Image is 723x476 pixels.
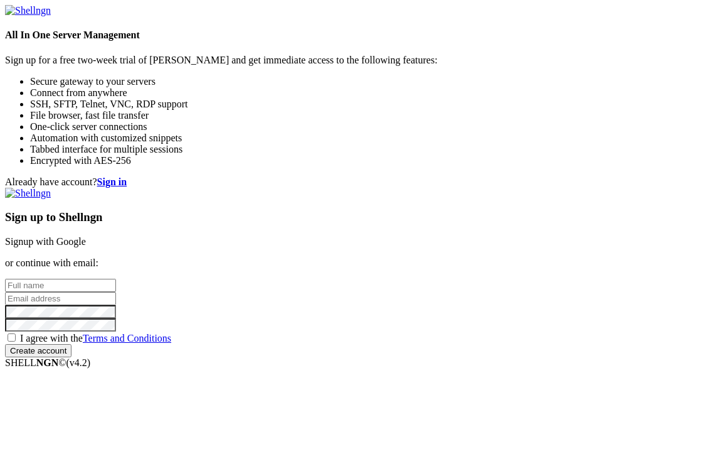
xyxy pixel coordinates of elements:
input: I agree with theTerms and Conditions [8,333,16,342]
li: Secure gateway to your servers [30,76,718,87]
a: Signup with Google [5,236,86,247]
img: Shellngn [5,5,51,16]
input: Full name [5,279,116,292]
input: Email address [5,292,116,305]
li: Encrypted with AES-256 [30,155,718,166]
a: Terms and Conditions [83,333,171,343]
div: Already have account? [5,176,718,188]
a: Sign in [97,176,127,187]
h3: Sign up to Shellngn [5,210,718,224]
p: Sign up for a free two-week trial of [PERSON_NAME] and get immediate access to the following feat... [5,55,718,66]
li: SSH, SFTP, Telnet, VNC, RDP support [30,99,718,110]
b: NGN [36,357,59,368]
img: Shellngn [5,188,51,199]
li: Connect from anywhere [30,87,718,99]
p: or continue with email: [5,257,718,269]
li: File browser, fast file transfer [30,110,718,121]
li: One-click server connections [30,121,718,133]
span: SHELL © [5,357,90,368]
input: Create account [5,344,71,357]
li: Tabbed interface for multiple sessions [30,144,718,155]
li: Automation with customized snippets [30,133,718,144]
span: 4.2.0 [66,357,91,368]
h4: All In One Server Management [5,30,718,41]
span: I agree with the [20,333,171,343]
